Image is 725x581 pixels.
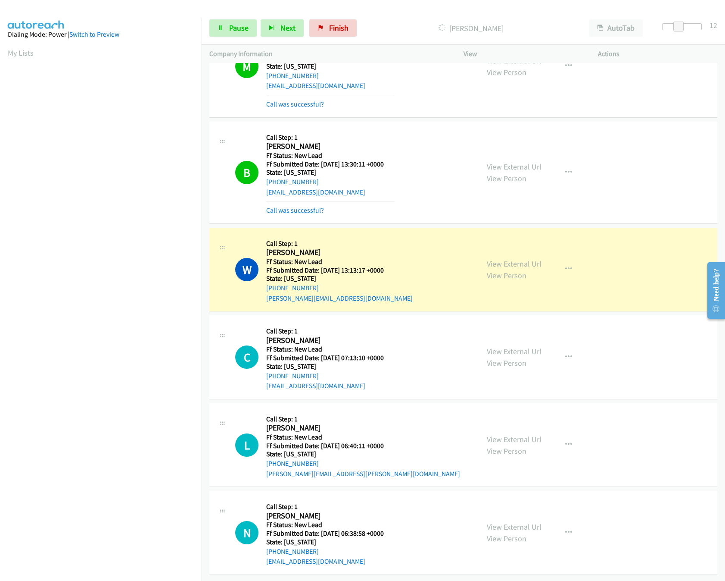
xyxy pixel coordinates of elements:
a: [PERSON_NAME][EMAIL_ADDRESS][PERSON_NAME][DOMAIN_NAME] [266,470,460,478]
a: View Person [487,67,526,77]
h2: [PERSON_NAME] [266,141,395,151]
h2: [PERSON_NAME] [266,248,395,258]
a: Call was successful? [266,206,324,214]
iframe: Resource Center [700,256,725,325]
a: View External Url [487,522,541,532]
iframe: Dialpad [8,66,202,476]
a: View External Url [487,434,541,444]
h2: [PERSON_NAME] [266,511,384,521]
h5: State: [US_STATE] [266,362,384,371]
h5: State: [US_STATE] [266,274,413,283]
h1: L [235,433,258,457]
a: [PHONE_NUMBER] [266,459,319,468]
a: View External Url [487,56,541,66]
a: Switch to Preview [69,30,119,38]
a: [PERSON_NAME][EMAIL_ADDRESS][DOMAIN_NAME] [266,294,413,302]
span: Finish [329,23,348,33]
h5: State: [US_STATE] [266,168,395,177]
h5: Ff Submitted Date: [DATE] 07:13:10 +0000 [266,354,384,362]
a: View Person [487,173,526,183]
h1: C [235,345,258,369]
h5: Call Step: 1 [266,239,413,248]
a: View Person [487,270,526,280]
p: View [464,49,583,59]
button: Next [261,19,304,37]
a: [PHONE_NUMBER] [266,178,319,186]
a: Call was successful? [266,100,324,108]
a: [EMAIL_ADDRESS][DOMAIN_NAME] [266,82,365,90]
a: View Person [487,358,526,368]
h5: State: [US_STATE] [266,62,395,71]
h5: Ff Status: New Lead [266,521,384,529]
h1: W [235,258,258,281]
h5: State: [US_STATE] [266,538,384,546]
h5: Ff Submitted Date: [DATE] 06:38:58 +0000 [266,529,384,538]
a: View External Url [487,162,541,172]
a: [PHONE_NUMBER] [266,284,319,292]
a: [EMAIL_ADDRESS][DOMAIN_NAME] [266,382,365,390]
div: The call is yet to be attempted [235,433,258,457]
a: [PHONE_NUMBER] [266,547,319,556]
a: [EMAIL_ADDRESS][DOMAIN_NAME] [266,188,365,196]
div: 12 [709,19,717,31]
h5: Call Step: 1 [266,133,395,142]
h1: B [235,161,258,184]
div: The call is yet to be attempted [235,521,258,544]
h5: Ff Submitted Date: [DATE] 06:40:11 +0000 [266,442,460,450]
a: View External Url [487,346,541,356]
h5: Call Step: 1 [266,502,384,511]
p: [PERSON_NAME] [368,22,574,34]
button: AutoTab [589,19,643,37]
a: Pause [209,19,257,37]
h1: N [235,521,258,544]
h5: Call Step: 1 [266,327,384,336]
h5: Ff Status: New Lead [266,151,395,160]
div: The call is yet to be attempted [235,345,258,369]
h5: Ff Status: New Lead [266,433,460,442]
h5: Ff Status: New Lead [266,258,413,266]
a: Finish [309,19,357,37]
a: View Person [487,446,526,456]
a: [PHONE_NUMBER] [266,72,319,80]
a: My Lists [8,48,34,58]
p: Company Information [209,49,448,59]
h2: [PERSON_NAME] [266,423,460,433]
a: [PHONE_NUMBER] [266,372,319,380]
h5: Ff Submitted Date: [DATE] 13:30:11 +0000 [266,160,395,169]
a: [EMAIL_ADDRESS][DOMAIN_NAME] [266,557,365,565]
h5: Ff Submitted Date: [DATE] 13:13:17 +0000 [266,266,413,275]
p: Actions [598,49,717,59]
span: Pause [229,23,249,33]
a: View Person [487,534,526,543]
h5: Ff Status: New Lead [266,345,384,354]
div: Dialing Mode: Power | [8,29,194,40]
span: Next [280,23,296,33]
h5: State: [US_STATE] [266,450,460,459]
h1: M [235,55,258,78]
h2: [PERSON_NAME] [266,336,384,345]
h5: Call Step: 1 [266,415,460,424]
a: View External Url [487,259,541,269]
